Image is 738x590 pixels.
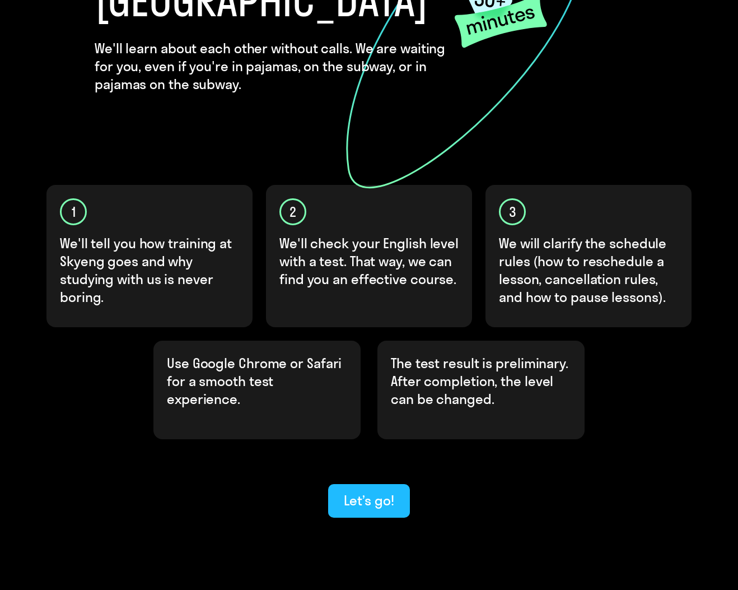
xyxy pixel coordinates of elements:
[391,354,571,408] p: The test result is preliminary. After completion, the level can be changed.
[499,198,526,225] div: 3
[95,39,456,93] h4: We'll learn about each other without calls. We are waiting for you, even if you're in pajamas, on...
[167,354,347,408] p: Use Google Chrome or Safari for a smooth test experience.
[60,234,240,306] p: We'll tell you how training at Skyeng goes and why studying with us is never boring.
[499,234,679,306] p: We will clarify the schedule rules (how to reschedule a lesson, cancellation rules, and how to pa...
[344,491,394,509] div: Let’s go!
[279,198,306,225] div: 2
[279,234,460,288] p: We'll check your English level with a test. That way, we can find you an effective course.
[328,484,409,518] button: Let’s go!
[60,198,87,225] div: 1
